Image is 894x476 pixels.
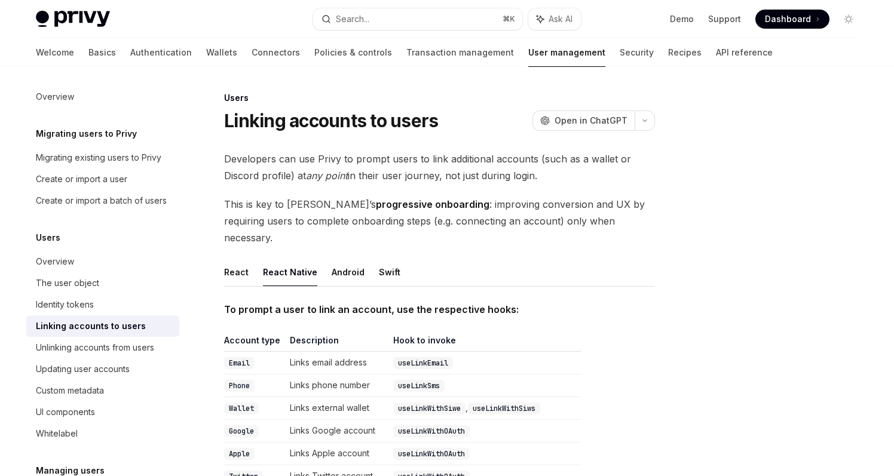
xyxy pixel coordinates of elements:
[224,110,438,131] h1: Linking accounts to users
[393,448,470,460] code: useLinkWithOAuth
[528,8,581,30] button: Ask AI
[839,10,858,29] button: Toggle dark mode
[670,13,694,25] a: Demo
[36,38,74,67] a: Welcome
[376,198,489,210] strong: progressive onboarding
[528,38,605,67] a: User management
[36,276,99,290] div: The user object
[503,14,515,24] span: ⌘ K
[549,13,572,25] span: Ask AI
[26,401,179,423] a: UI components
[263,258,317,286] button: React Native
[36,426,78,441] div: Whitelabel
[285,420,388,443] td: Links Google account
[36,340,154,355] div: Unlinking accounts from users
[224,403,259,414] code: Wallet
[36,172,127,186] div: Create or import a user
[36,254,74,269] div: Overview
[36,90,74,104] div: Overview
[388,334,581,352] th: Hook to invoke
[252,38,300,67] a: Connectors
[224,303,519,315] strong: To prompt a user to link an account, use the respective hooks:
[224,334,285,352] th: Account type
[332,258,365,286] button: Android
[36,362,130,376] div: Updating user accounts
[313,8,522,30] button: Search...⌘K
[36,231,60,245] h5: Users
[26,358,179,380] a: Updating user accounts
[36,297,94,312] div: Identity tokens
[314,38,392,67] a: Policies & controls
[26,251,179,272] a: Overview
[285,374,388,397] td: Links phone number
[668,38,702,67] a: Recipes
[393,403,466,414] code: useLinkWithSiwe
[393,357,453,369] code: useLinkEmail
[388,397,581,420] td: ,
[755,10,829,29] a: Dashboard
[26,315,179,337] a: Linking accounts to users
[620,38,654,67] a: Security
[224,92,655,104] div: Users
[224,425,259,437] code: Google
[224,448,255,460] code: Apple
[26,168,179,190] a: Create or import a user
[285,352,388,374] td: Links email address
[532,110,635,131] button: Open in ChatGPT
[285,397,388,420] td: Links external wallet
[36,383,104,398] div: Custom metadata
[88,38,116,67] a: Basics
[26,337,179,358] a: Unlinking accounts from users
[708,13,741,25] a: Support
[36,11,110,27] img: light logo
[224,151,655,184] span: Developers can use Privy to prompt users to link additional accounts (such as a wallet or Discord...
[26,380,179,401] a: Custom metadata
[224,380,255,392] code: Phone
[555,115,627,127] span: Open in ChatGPT
[393,425,470,437] code: useLinkWithOAuth
[285,334,388,352] th: Description
[36,405,95,419] div: UI components
[26,423,179,444] a: Whitelabel
[468,403,540,414] code: useLinkWithSiws
[379,258,400,286] button: Swift
[36,194,167,208] div: Create or import a batch of users
[206,38,237,67] a: Wallets
[336,12,369,26] div: Search...
[224,357,255,369] code: Email
[224,258,249,286] button: React
[306,170,348,182] em: any point
[765,13,811,25] span: Dashboard
[716,38,773,67] a: API reference
[393,380,445,392] code: useLinkSms
[26,190,179,211] a: Create or import a batch of users
[224,196,655,246] span: This is key to [PERSON_NAME]’s : improving conversion and UX by requiring users to complete onboa...
[26,86,179,108] a: Overview
[130,38,192,67] a: Authentication
[285,443,388,465] td: Links Apple account
[36,127,137,141] h5: Migrating users to Privy
[406,38,514,67] a: Transaction management
[26,147,179,168] a: Migrating existing users to Privy
[36,319,146,333] div: Linking accounts to users
[26,272,179,294] a: The user object
[26,294,179,315] a: Identity tokens
[36,151,161,165] div: Migrating existing users to Privy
